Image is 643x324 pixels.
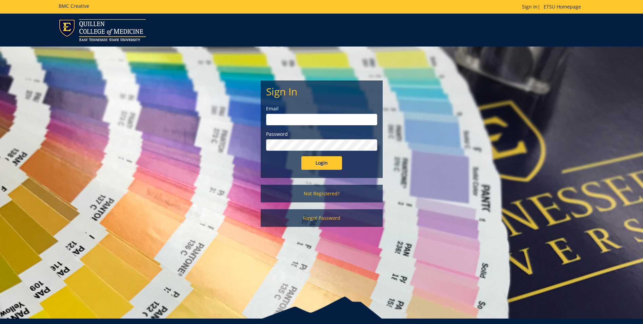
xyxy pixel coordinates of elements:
[301,156,342,170] input: Login
[540,3,584,10] a: ETSU Homepage
[522,3,538,10] a: Sign In
[266,86,377,97] h2: Sign In
[266,131,377,138] label: Password
[59,19,146,41] img: ETSU logo
[261,185,383,202] a: Not Registered?
[59,3,89,8] h5: BMC Creative
[266,105,377,112] label: Email
[522,3,584,10] p: |
[261,209,383,227] a: Forgot Password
